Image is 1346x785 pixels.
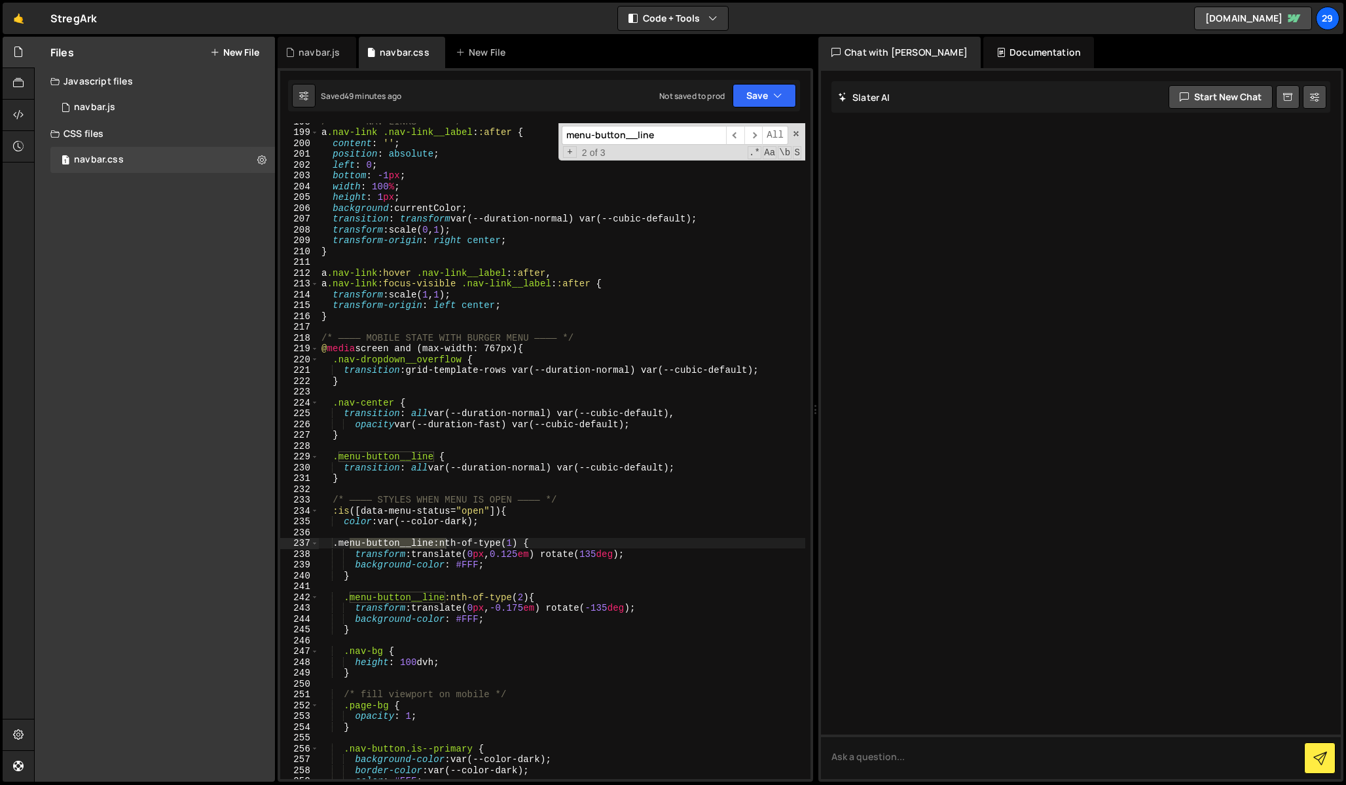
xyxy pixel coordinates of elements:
[74,154,124,166] div: navbar.css
[280,246,319,258] div: 210
[280,668,319,679] div: 249
[280,624,319,636] div: 245
[280,636,319,647] div: 246
[280,430,319,441] div: 227
[280,149,319,160] div: 201
[280,592,319,603] div: 242
[1169,85,1273,109] button: Start new chat
[50,45,74,60] h2: Files
[50,10,97,26] div: StregArk
[280,398,319,409] div: 224
[726,126,744,145] span: ​
[838,91,890,104] h2: Slater AI
[280,451,319,463] div: 229
[280,138,319,149] div: 200
[280,700,319,712] div: 252
[321,90,401,102] div: Saved
[280,614,319,625] div: 244
[344,90,401,102] div: 49 minutes ago
[280,192,319,203] div: 205
[280,235,319,246] div: 209
[563,146,577,159] span: Toggle Replace mode
[280,549,319,560] div: 238
[280,765,319,776] div: 258
[659,90,725,102] div: Not saved to prod
[1194,7,1312,30] a: [DOMAIN_NAME]
[733,84,796,107] button: Save
[778,146,791,159] span: Whole Word Search
[280,322,319,333] div: 217
[280,127,319,138] div: 199
[280,343,319,354] div: 219
[280,268,319,279] div: 212
[280,365,319,376] div: 221
[280,376,319,387] div: 222
[280,560,319,571] div: 239
[280,354,319,366] div: 220
[280,160,319,171] div: 202
[280,203,319,214] div: 206
[280,516,319,527] div: 235
[280,581,319,592] div: 241
[280,571,319,582] div: 240
[763,146,776,159] span: CaseSensitive Search
[280,463,319,474] div: 230
[50,147,275,173] div: 16690/45596.css
[280,300,319,311] div: 215
[35,121,275,147] div: CSS files
[280,495,319,506] div: 233
[818,37,981,68] div: Chat with [PERSON_NAME]
[280,646,319,657] div: 247
[1316,7,1339,30] a: 29
[280,711,319,722] div: 253
[280,408,319,419] div: 225
[280,214,319,225] div: 207
[280,527,319,539] div: 236
[280,473,319,484] div: 231
[280,257,319,268] div: 211
[577,147,611,159] span: 2 of 3
[280,657,319,668] div: 248
[280,754,319,765] div: 257
[280,419,319,431] div: 226
[280,722,319,733] div: 254
[50,94,275,121] div: 16690/45597.js
[618,7,728,30] button: Code + Tools
[280,733,319,744] div: 255
[3,3,35,34] a: 🤙
[748,146,761,159] span: RegExp Search
[762,126,788,145] span: Alt-Enter
[35,68,275,94] div: Javascript files
[280,484,319,495] div: 232
[74,102,115,113] div: navbar.js
[62,156,69,166] span: 1
[280,744,319,755] div: 256
[210,47,259,58] button: New File
[983,37,1094,68] div: Documentation
[280,441,319,452] div: 228
[456,46,511,59] div: New File
[280,506,319,517] div: 234
[299,46,340,59] div: navbar.js
[280,387,319,398] div: 223
[280,225,319,236] div: 208
[280,290,319,301] div: 214
[744,126,763,145] span: ​
[380,46,429,59] div: navbar.css
[793,146,801,159] span: Search In Selection
[280,679,319,690] div: 250
[280,278,319,290] div: 213
[280,689,319,700] div: 251
[280,182,319,193] div: 204
[280,311,319,322] div: 216
[280,170,319,182] div: 203
[280,603,319,614] div: 243
[280,333,319,344] div: 218
[280,538,319,549] div: 237
[562,126,726,145] input: Search for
